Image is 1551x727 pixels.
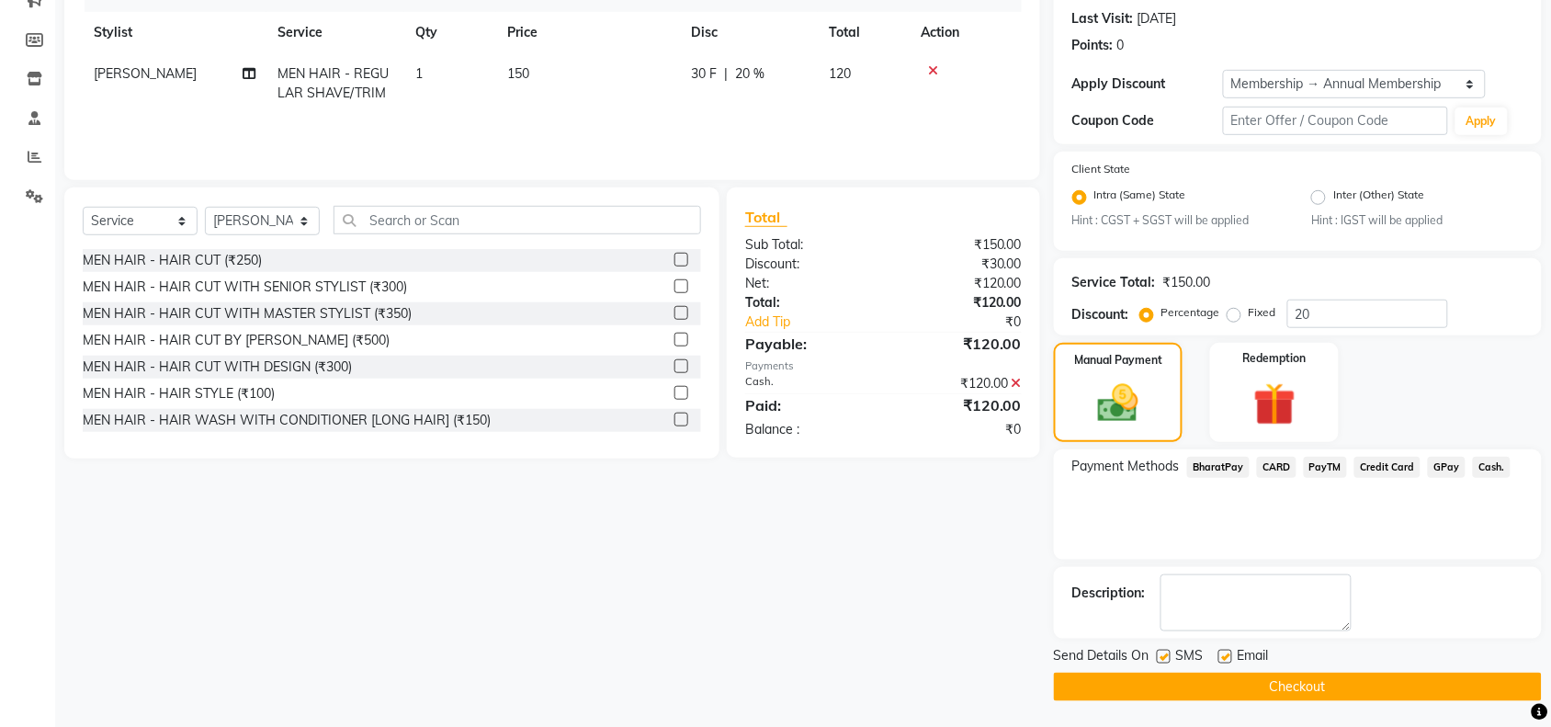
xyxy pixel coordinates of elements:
div: MEN HAIR - HAIR STYLE (₹100) [83,384,275,403]
img: _gift.svg [1240,378,1309,430]
div: Payable: [731,333,884,355]
div: 0 [1117,36,1125,55]
div: ₹0 [909,312,1036,332]
th: Disc [680,12,818,53]
button: Apply [1455,108,1508,135]
div: Apply Discount [1072,74,1223,94]
div: MEN HAIR - HAIR CUT BY [PERSON_NAME] (₹500) [83,331,390,350]
label: Fixed [1249,304,1276,321]
th: Price [496,12,680,53]
div: MEN HAIR - HAIR CUT (₹250) [83,251,262,270]
span: [PERSON_NAME] [94,65,197,82]
small: Hint : IGST will be applied [1311,212,1523,229]
span: GPay [1428,457,1466,478]
small: Hint : CGST + SGST will be applied [1072,212,1284,229]
div: ₹120.00 [883,394,1036,416]
div: Net: [731,274,884,293]
div: MEN HAIR - HAIR CUT WITH SENIOR STYLIST (₹300) [83,278,407,297]
div: ₹120.00 [883,333,1036,355]
span: SMS [1176,646,1204,669]
div: Last Visit: [1072,9,1134,28]
span: 30 F [691,64,717,84]
span: 20 % [735,64,764,84]
th: Action [910,12,1022,53]
div: ₹150.00 [883,235,1036,255]
span: Email [1238,646,1269,669]
label: Manual Payment [1074,352,1162,369]
th: Qty [404,12,496,53]
span: CARD [1257,457,1296,478]
label: Client State [1072,161,1131,177]
div: Balance : [731,420,884,439]
span: 150 [507,65,529,82]
span: Total [745,208,787,227]
div: ₹150.00 [1163,273,1211,292]
span: Cash. [1473,457,1511,478]
span: Send Details On [1054,646,1149,669]
button: Checkout [1054,673,1542,701]
div: ₹120.00 [883,274,1036,293]
div: ₹30.00 [883,255,1036,274]
input: Search or Scan [334,206,701,234]
div: MEN HAIR - HAIR CUT WITH DESIGN (₹300) [83,358,352,377]
span: PayTM [1304,457,1348,478]
span: Payment Methods [1072,457,1180,476]
div: ₹120.00 [883,293,1036,312]
th: Total [818,12,910,53]
div: Cash. [731,374,884,393]
th: Stylist [83,12,266,53]
div: Payments [745,358,1022,374]
div: Total: [731,293,884,312]
label: Intra (Same) State [1094,187,1186,209]
div: ₹120.00 [883,374,1036,393]
div: Discount: [1072,305,1129,324]
a: Add Tip [731,312,909,332]
div: Paid: [731,394,884,416]
label: Inter (Other) State [1333,187,1424,209]
div: ₹0 [883,420,1036,439]
span: 1 [415,65,423,82]
div: Description: [1072,584,1146,603]
label: Redemption [1243,350,1307,367]
input: Enter Offer / Coupon Code [1223,107,1448,135]
div: Points: [1072,36,1114,55]
div: Sub Total: [731,235,884,255]
img: _cash.svg [1085,380,1151,426]
div: Coupon Code [1072,111,1223,131]
label: Percentage [1161,304,1220,321]
span: BharatPay [1187,457,1250,478]
span: | [724,64,728,84]
div: Service Total: [1072,273,1156,292]
span: Credit Card [1354,457,1421,478]
span: MEN HAIR - REGULAR SHAVE/TRIM [277,65,389,101]
div: [DATE] [1138,9,1177,28]
div: Discount: [731,255,884,274]
th: Service [266,12,404,53]
div: MEN HAIR - HAIR CUT WITH MASTER STYLIST (₹350) [83,304,412,324]
span: 120 [829,65,851,82]
div: MEN HAIR - HAIR WASH WITH CONDITIONER [LONG HAIR] (₹150) [83,411,491,430]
